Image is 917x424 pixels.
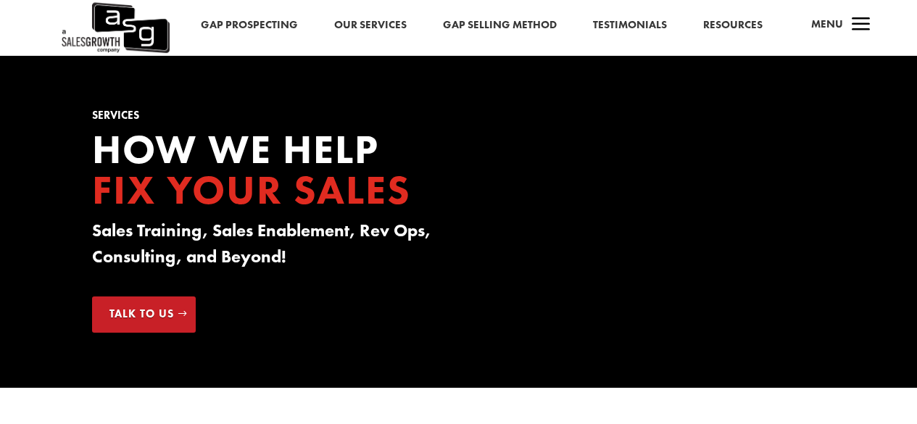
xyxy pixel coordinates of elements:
a: Gap Selling Method [443,16,557,35]
a: Resources [703,16,763,35]
span: Menu [811,17,843,31]
h1: Services [92,110,439,128]
span: a [847,11,876,40]
span: Fix your Sales [92,164,411,216]
a: Talk to Us [92,296,196,333]
h2: How we Help [92,129,439,217]
a: Testimonials [593,16,667,35]
a: Our Services [334,16,407,35]
h3: Sales Training, Sales Enablement, Rev Ops, Consulting, and Beyond! [92,217,439,277]
a: Gap Prospecting [201,16,298,35]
